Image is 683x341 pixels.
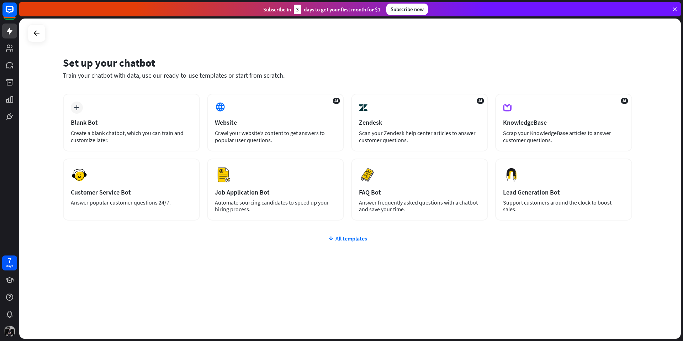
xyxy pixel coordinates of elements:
div: Subscribe now [386,4,428,15]
div: days [6,264,13,269]
div: 3 [294,5,301,14]
div: 7 [8,257,11,264]
a: 7 days [2,255,17,270]
div: Subscribe in days to get your first month for $1 [263,5,381,14]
